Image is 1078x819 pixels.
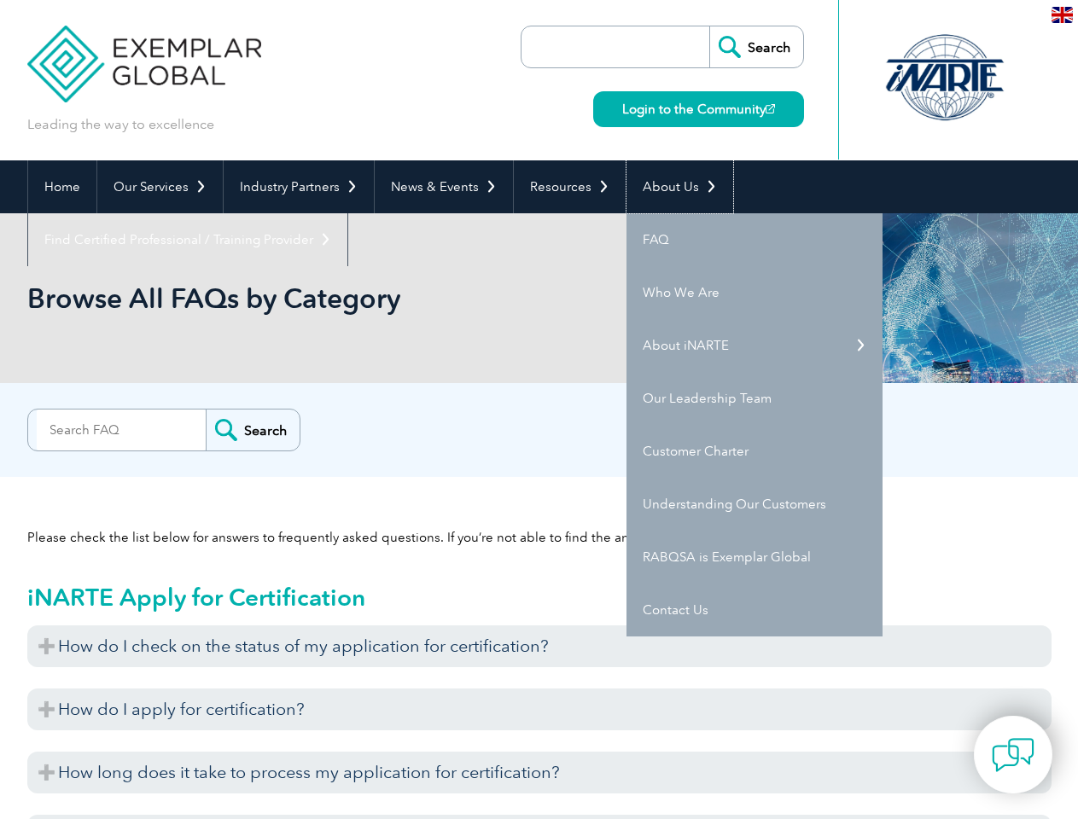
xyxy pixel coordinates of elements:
a: Resources [514,160,626,213]
h3: How do I check on the status of my application for certification? [27,625,1052,667]
a: About Us [626,160,733,213]
input: Search FAQ [37,409,206,450]
a: Understanding Our Customers [626,478,883,531]
a: Home [28,160,96,213]
img: open_square.png [766,104,775,113]
a: RABQSA is Exemplar Global [626,531,883,584]
h1: Browse All FAQs by Category [27,282,683,315]
a: Contact Us [626,584,883,636]
img: en [1052,7,1073,23]
a: Our Services [97,160,223,213]
a: Find Certified Professional / Training Provider [28,213,347,266]
a: Customer Charter [626,425,883,478]
a: FAQ [626,213,883,266]
a: Login to the Community [593,91,804,127]
a: News & Events [375,160,513,213]
a: Our Leadership Team [626,372,883,425]
h2: iNARTE Apply for Certification [27,584,1052,611]
a: Who We Are [626,266,883,319]
input: Search [206,409,300,450]
img: contact-chat.png [992,734,1034,776]
p: Please check the list below for answers to frequently asked questions. If you’re not able to find... [27,528,1052,547]
a: About iNARTE [626,319,883,372]
a: Industry Partners [224,160,374,213]
h3: How do I apply for certification? [27,688,1052,730]
input: Search [709,26,803,67]
p: Leading the way to excellence [27,115,214,134]
h3: How long does it take to process my application for certification? [27,752,1052,793]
